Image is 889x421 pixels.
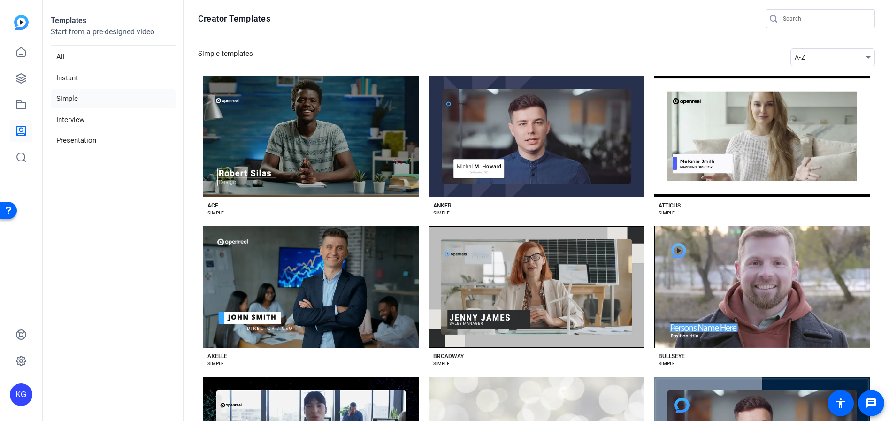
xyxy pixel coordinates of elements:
[51,47,176,67] li: All
[207,352,227,360] div: AXELLE
[51,26,176,46] p: Start from a pre-designed video
[654,226,870,348] button: Template image
[51,89,176,108] li: Simple
[433,352,464,360] div: BROADWAY
[203,226,419,348] button: Template image
[207,360,224,367] div: SIMPLE
[10,383,32,406] div: KG
[429,226,645,348] button: Template image
[866,398,877,409] mat-icon: message
[783,13,867,24] input: Search
[203,76,419,197] button: Template image
[51,69,176,88] li: Instant
[835,398,846,409] mat-icon: accessibility
[198,48,253,66] h3: Simple templates
[659,352,685,360] div: BULLSEYE
[795,54,805,61] span: A-Z
[433,360,450,367] div: SIMPLE
[659,202,681,209] div: ATTICUS
[433,202,452,209] div: ANKER
[433,209,450,217] div: SIMPLE
[207,209,224,217] div: SIMPLE
[659,360,675,367] div: SIMPLE
[14,15,29,30] img: blue-gradient.svg
[51,131,176,150] li: Presentation
[51,16,86,25] strong: Templates
[429,76,645,197] button: Template image
[659,209,675,217] div: SIMPLE
[207,202,218,209] div: ACE
[654,76,870,197] button: Template image
[198,13,270,24] h1: Creator Templates
[51,110,176,130] li: Interview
